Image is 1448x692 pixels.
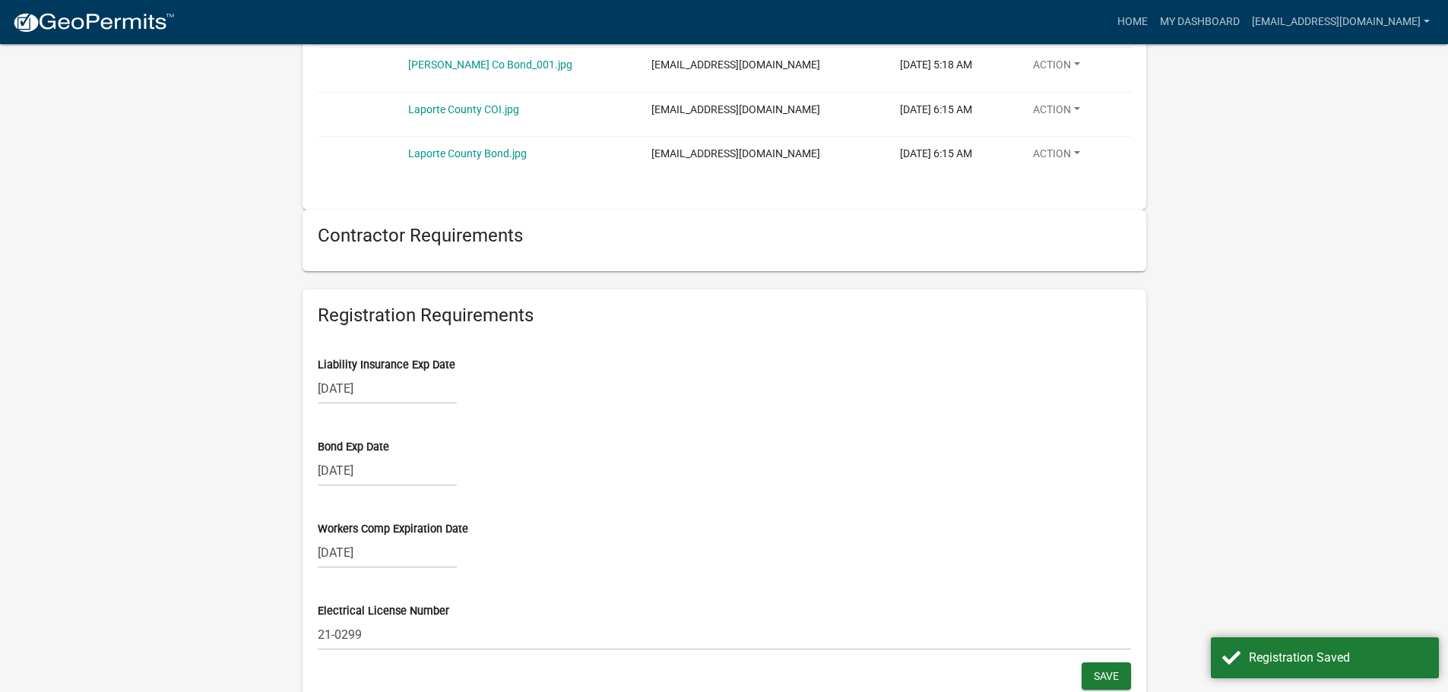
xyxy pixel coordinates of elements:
[318,373,457,404] input: mm/dd/yyyy
[318,524,468,535] label: Workers Comp Expiration Date
[1246,8,1436,36] a: [EMAIL_ADDRESS][DOMAIN_NAME]
[1111,8,1154,36] a: Home
[891,137,1011,181] td: [DATE] 6:15 AM
[1082,662,1131,690] button: Save
[408,58,572,71] a: [PERSON_NAME] Co Bond_001.jpg
[1021,57,1092,79] button: Action
[1154,8,1246,36] a: My Dashboard
[1249,649,1427,667] div: Registration Saved
[318,442,389,453] label: Bond Exp Date
[408,147,527,160] a: Laporte County Bond.jpg
[891,92,1011,137] td: [DATE] 6:15 AM
[642,92,892,137] td: [EMAIL_ADDRESS][DOMAIN_NAME]
[318,360,455,371] label: Liability Insurance Exp Date
[1094,669,1119,681] span: Save
[318,455,457,486] input: mm/dd/yyyy
[1021,102,1092,124] button: Action
[891,48,1011,93] td: [DATE] 5:18 AM
[642,137,892,181] td: [EMAIL_ADDRESS][DOMAIN_NAME]
[318,305,1131,327] h6: Registration Requirements
[1021,146,1092,168] button: Action
[642,48,892,93] td: [EMAIL_ADDRESS][DOMAIN_NAME]
[318,606,449,617] label: Electrical License Number
[318,537,457,568] input: mm/dd/yyyy
[318,225,1131,247] h6: Contractor Requirements
[408,103,519,115] a: Laporte County COI.jpg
